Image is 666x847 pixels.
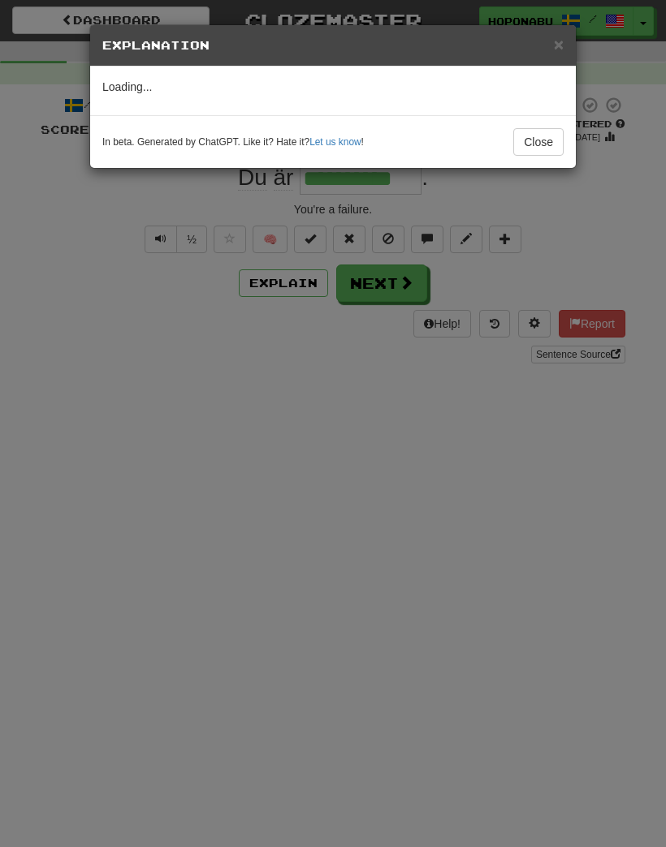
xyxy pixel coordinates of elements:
[102,79,564,95] p: Loading...
[513,128,564,156] button: Close
[554,36,564,53] button: Close
[102,135,364,149] small: In beta. Generated by ChatGPT. Like it? Hate it? !
[309,136,361,148] a: Let us know
[102,37,564,54] h5: Explanation
[554,35,564,54] span: ×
